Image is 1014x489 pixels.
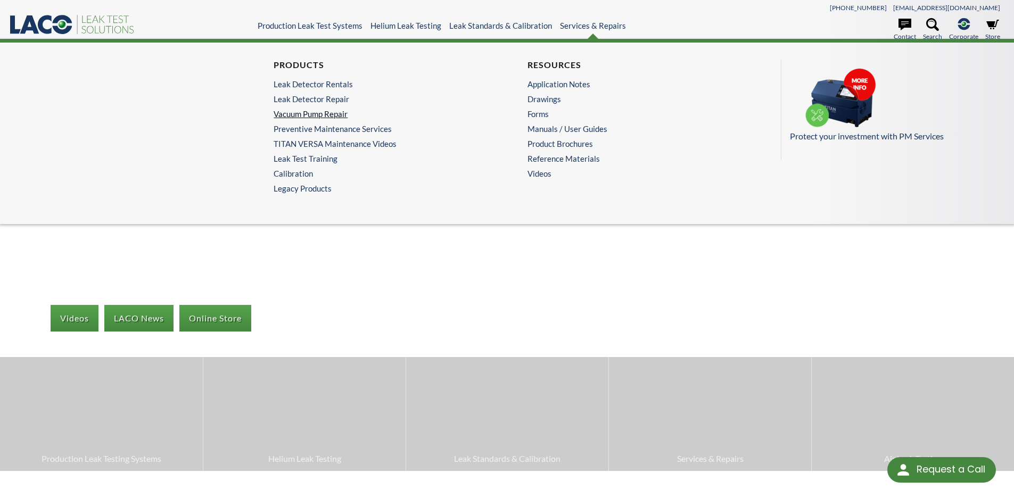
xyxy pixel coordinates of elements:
span: Services & Repairs [614,452,806,466]
a: Leak Standards & Calibration [406,357,608,470]
a: Product Brochures [527,139,735,148]
a: Forms [527,109,735,119]
div: Request a Call [887,457,996,483]
p: Protect your investment with PM Services [790,129,994,143]
a: Legacy Products [274,184,487,193]
img: Menu_Pod_Service.png [790,68,896,128]
a: Contact [894,18,916,42]
a: Vacuum Pump Repair [274,109,481,119]
h4: Products [274,60,481,71]
span: Leak Standards & Calibration [411,452,603,466]
a: TITAN VERSA Maintenance Videos [274,139,481,148]
a: Leak Detector Repair [274,94,481,104]
a: Production Leak Test Systems [258,21,362,30]
a: [PHONE_NUMBER] [830,4,887,12]
span: Production Leak Testing Systems [5,452,197,466]
a: Manuals / User Guides [527,124,735,134]
a: Reference Materials [527,154,735,163]
a: Helium Leak Testing [370,21,441,30]
a: Videos [51,305,98,331]
span: Air Leak Testing [817,452,1009,466]
div: Request a Call [917,457,985,482]
a: Preventive Maintenance Services [274,124,481,134]
a: Search [923,18,942,42]
a: Store [985,18,1000,42]
a: LACO News [104,305,174,331]
img: round button [895,461,912,478]
a: Services & Repairs [560,21,626,30]
span: Corporate [949,31,978,42]
a: [EMAIL_ADDRESS][DOMAIN_NAME] [893,4,1000,12]
a: Application Notes [527,79,735,89]
a: Calibration [274,169,481,178]
a: Videos [527,169,740,178]
a: Drawings [527,94,735,104]
h4: Resources [527,60,735,71]
a: Leak Standards & Calibration [449,21,552,30]
a: Air Leak Testing [812,357,1014,470]
a: Protect your investment with PM Services [790,68,994,143]
a: Leak Test Training [274,154,481,163]
a: Helium Leak Testing [203,357,406,470]
a: Leak Detector Rentals [274,79,481,89]
span: Helium Leak Testing [209,452,400,466]
a: Online Store [179,305,251,331]
a: Services & Repairs [609,357,811,470]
